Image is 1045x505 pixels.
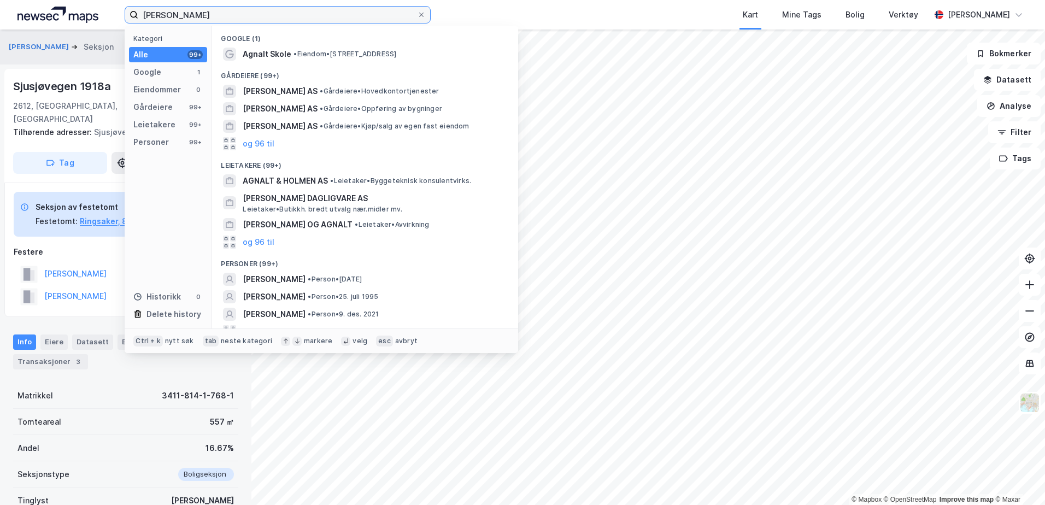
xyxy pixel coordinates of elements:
span: • [320,104,323,113]
div: 0 [194,292,203,301]
div: velg [353,337,367,345]
button: Tags [990,148,1041,169]
span: • [308,292,311,301]
button: Datasett [974,69,1041,91]
div: Seksjon av festetomt [36,201,162,214]
div: tab [203,336,219,347]
div: 0 [194,85,203,94]
div: Historikk [133,290,181,303]
div: 1 [194,68,203,77]
div: 99+ [187,138,203,146]
button: og 96 til [243,137,274,150]
div: Andel [17,442,39,455]
div: Leietakere (99+) [212,152,518,172]
div: 99+ [187,120,203,129]
a: OpenStreetMap [884,496,937,503]
div: Sjusjøvegen 1918a [13,78,113,95]
div: Matrikkel [17,389,53,402]
button: Ringsaker, 814/1/768 [80,215,162,228]
div: Alle [133,48,148,61]
div: Mine Tags [782,8,821,21]
button: og 96 til [243,325,274,338]
div: Transaksjoner [13,354,88,369]
span: [PERSON_NAME] OG AGNALT [243,218,353,231]
div: Seksjonstype [17,468,69,481]
span: Agnalt Skole [243,48,291,61]
div: nytt søk [165,337,194,345]
span: AGNALT & HOLMEN AS [243,174,328,187]
span: Eiendom • [STREET_ADDRESS] [293,50,396,58]
span: Person • 25. juli 1995 [308,292,378,301]
div: [PERSON_NAME] [948,8,1010,21]
div: Festere [14,245,238,259]
button: Filter [988,121,1041,143]
img: logo.a4113a55bc3d86da70a041830d287a7e.svg [17,7,98,23]
div: Eiere [40,334,68,350]
div: Kategori [133,34,207,43]
input: Søk på adresse, matrikkel, gårdeiere, leietakere eller personer [138,7,417,23]
div: 557 ㎡ [210,415,234,428]
div: Bygg [118,334,158,350]
div: Datasett [72,334,113,350]
span: Gårdeiere • Kjøp/salg av egen fast eiendom [320,122,469,131]
button: Analyse [977,95,1041,117]
div: Kart [743,8,758,21]
span: • [308,310,311,318]
div: Leietakere [133,118,175,131]
div: Google [133,66,161,79]
span: Person • 9. des. 2021 [308,310,379,319]
div: Sjusjøvegen 1918b [13,126,230,139]
span: [PERSON_NAME] [243,273,306,286]
div: Personer (99+) [212,251,518,271]
span: Person • [DATE] [308,275,362,284]
button: Bokmerker [967,43,1041,64]
span: [PERSON_NAME] AS [243,85,318,98]
div: Seksjon [84,40,114,54]
span: Leietaker • Byggeteknisk konsulentvirks. [330,177,471,185]
div: Festetomt: [36,215,78,228]
img: Z [1019,392,1040,413]
div: 2612, [GEOGRAPHIC_DATA], [GEOGRAPHIC_DATA] [13,99,166,126]
div: esc [376,336,393,347]
iframe: Chat Widget [990,453,1045,505]
div: neste kategori [221,337,272,345]
span: [PERSON_NAME] DAGLIGVARE AS [243,192,505,205]
div: Info [13,334,36,350]
div: Personer [133,136,169,149]
span: • [355,220,358,228]
button: [PERSON_NAME] [9,42,71,52]
span: [PERSON_NAME] AS [243,102,318,115]
div: 99+ [187,50,203,59]
a: Improve this map [940,496,994,503]
div: Tomteareal [17,415,61,428]
span: [PERSON_NAME] AS [243,120,318,133]
div: Eiendommer [133,83,181,96]
div: Verktøy [889,8,918,21]
div: Delete history [146,308,201,321]
span: • [330,177,333,185]
span: Tilhørende adresser: [13,127,94,137]
span: [PERSON_NAME] [243,308,306,321]
span: • [293,50,297,58]
button: Tag [13,152,107,174]
div: markere [304,337,332,345]
span: Gårdeiere • Hovedkontortjenester [320,87,439,96]
div: Ctrl + k [133,336,163,347]
span: Leietaker • Avvirkning [355,220,429,229]
span: Leietaker • Butikkh. bredt utvalg nær.midler mv. [243,205,402,214]
span: Gårdeiere • Oppføring av bygninger [320,104,442,113]
span: • [320,122,323,130]
a: Mapbox [852,496,882,503]
div: Bolig [846,8,865,21]
div: 3 [73,356,84,367]
div: Gårdeiere [133,101,173,114]
span: • [320,87,323,95]
span: [PERSON_NAME] [243,290,306,303]
div: 99+ [187,103,203,111]
div: Gårdeiere (99+) [212,63,518,83]
div: 16.67% [206,442,234,455]
span: • [308,275,311,283]
button: og 96 til [243,236,274,249]
div: avbryt [395,337,418,345]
